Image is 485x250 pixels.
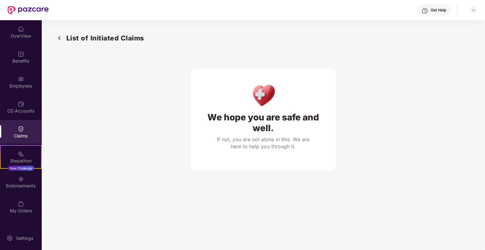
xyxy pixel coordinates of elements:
[54,33,64,43] img: svg+xml;base64,PHN2ZyB3aWR0aD0iMzIiIGhlaWdodD0iMzIiIHZpZXdCb3g9IjAgMCAzMiAzMiIgZmlsbD0ibm9uZSIgeG...
[18,26,24,32] img: svg+xml;base64,PHN2ZyBpZD0iSG9tZSIgeG1sbnM9Imh0dHA6Ly93d3cudzMub3JnLzIwMDAvc3ZnIiB3aWR0aD0iMjAiIG...
[7,235,13,241] img: svg+xml;base64,PHN2ZyBpZD0iU2V0dGluZy0yMHgyMCIgeG1sbnM9Imh0dHA6Ly93d3cudzMub3JnLzIwMDAvc3ZnIiB3aW...
[216,136,311,150] div: If not, you are not alone in this. We are here to help you through it.
[471,8,476,13] img: svg+xml;base64,PHN2ZyBpZD0iRHJvcGRvd24tMzJ4MzIiIHhtbG5zPSJodHRwOi8vd3d3LnczLm9yZy8yMDAwL3N2ZyIgd2...
[422,8,428,14] img: svg+xml;base64,PHN2ZyBpZD0iSGVscC0zMngzMiIgeG1sbnM9Imh0dHA6Ly93d3cudzMub3JnLzIwMDAvc3ZnIiB3aWR0aD...
[203,112,323,133] div: We hope you are safe and well.
[18,176,24,182] img: svg+xml;base64,PHN2ZyBpZD0iRW5kb3JzZW1lbnRzIiB4bWxucz0iaHR0cDovL3d3dy53My5vcmcvMjAwMC9zdmciIHdpZH...
[18,76,24,82] img: svg+xml;base64,PHN2ZyBpZD0iRW1wbG95ZWVzIiB4bWxucz0iaHR0cDovL3d3dy53My5vcmcvMjAwMC9zdmciIHdpZHRoPS...
[1,158,41,164] div: Stepathon
[18,51,24,57] img: svg+xml;base64,PHN2ZyBpZD0iQmVuZWZpdHMiIHhtbG5zPSJodHRwOi8vd3d3LnczLm9yZy8yMDAwL3N2ZyIgd2lkdGg9Ij...
[8,166,34,171] div: New Challenge
[18,151,24,157] img: svg+xml;base64,PHN2ZyB4bWxucz0iaHR0cDovL3d3dy53My5vcmcvMjAwMC9zdmciIHdpZHRoPSIyMSIgaGVpZ2h0PSIyMC...
[431,8,446,13] div: Get Help
[18,201,24,207] img: svg+xml;base64,PHN2ZyBpZD0iTXlfT3JkZXJzIiBkYXRhLW5hbWU9Ik15IE9yZGVycyIgeG1sbnM9Imh0dHA6Ly93d3cudz...
[14,235,35,241] div: Settings
[8,6,49,14] img: New Pazcare Logo
[66,33,144,43] h1: List of Initiated Claims
[18,126,24,132] img: svg+xml;base64,PHN2ZyBpZD0iQ2xhaW0iIHhtbG5zPSJodHRwOi8vd3d3LnczLm9yZy8yMDAwL3N2ZyIgd2lkdGg9IjIwIi...
[250,81,277,109] img: Health Care
[18,101,24,107] img: svg+xml;base64,PHN2ZyBpZD0iQ0RfQWNjb3VudHMiIGRhdGEtbmFtZT0iQ0QgQWNjb3VudHMiIHhtbG5zPSJodHRwOi8vd3...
